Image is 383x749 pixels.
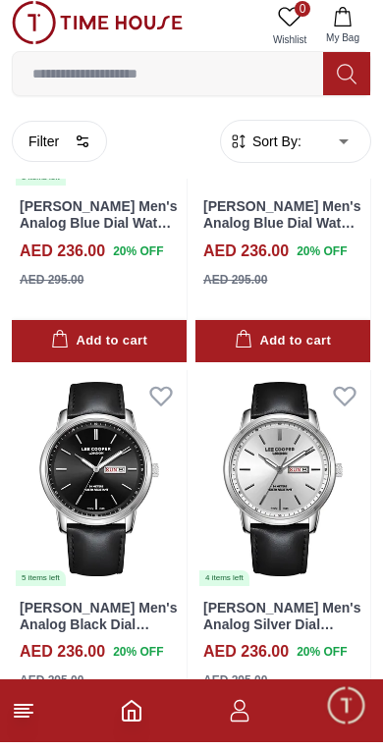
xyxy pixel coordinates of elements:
span: Wishlist [265,39,314,54]
button: My Bag [314,8,371,58]
a: Home [120,706,143,729]
img: ... [12,8,183,51]
div: Chat Widget [325,691,368,734]
div: 4 items left [199,577,249,593]
img: Lee Cooper Men's Analog Black Dial Watch - LC08235.351 [12,377,187,595]
div: AED 295.00 [203,678,267,696]
span: 20 % OFF [113,249,163,267]
a: [PERSON_NAME] Men's Analog Silver Dial Watch - LC08235.331 [203,607,360,656]
span: My Bag [318,37,367,52]
button: Sort By: [229,137,301,157]
h4: AED 236.00 [20,246,105,270]
button: Filter [12,127,107,168]
div: AED 295.00 [203,278,267,295]
button: Add to cart [12,327,187,369]
a: [PERSON_NAME] Men's Analog Blue Dial Watch - LC08235.499 [20,205,177,254]
span: Sort By: [248,137,301,157]
span: 0 [295,8,310,24]
button: Add to cart [195,327,370,369]
div: AED 295.00 [20,278,83,295]
h4: AED 236.00 [203,647,289,670]
img: Lee Cooper Men's Analog Silver Dial Watch - LC08235.331 [195,377,370,595]
span: 20 % OFF [297,249,347,267]
div: Add to cart [235,337,331,359]
h4: AED 236.00 [203,246,289,270]
div: 5 items left [16,577,66,593]
a: [PERSON_NAME] Men's Analog Black Dial Watch - LC08235.351 [20,607,177,656]
div: Add to cart [51,337,147,359]
span: 20 % OFF [113,650,163,668]
a: 0Wishlist [265,8,314,58]
a: [PERSON_NAME] Men's Analog Blue Dial Watch - LC08235.394 [203,205,360,254]
span: 20 % OFF [297,650,347,668]
div: AED 295.00 [20,678,83,696]
a: Lee Cooper Men's Analog Silver Dial Watch - LC08235.3314 items left [195,377,370,595]
h4: AED 236.00 [20,647,105,670]
a: Lee Cooper Men's Analog Black Dial Watch - LC08235.3515 items left [12,377,187,595]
